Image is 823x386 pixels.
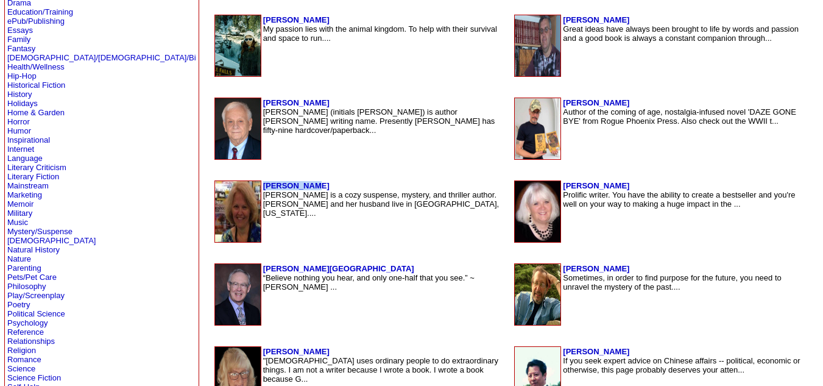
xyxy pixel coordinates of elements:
[7,373,61,382] a: Science Fiction
[263,181,330,190] a: [PERSON_NAME]
[7,135,50,145] a: Inspirational
[7,71,37,80] a: Hip-Hop
[7,90,32,99] a: History
[7,327,44,337] a: Reference
[7,245,60,254] a: Natural History
[7,300,30,309] a: Poetry
[215,264,261,325] img: 126192.jpg
[7,282,46,291] a: Philosophy
[7,163,66,172] a: Literary Criticism
[515,98,560,159] img: 7387.jpg
[7,44,35,53] a: Fantasy
[263,264,414,273] a: [PERSON_NAME][GEOGRAPHIC_DATA]
[7,117,30,126] a: Horror
[563,190,795,209] font: Prolific writer. You have the ability to create a bestseller and you're well on your way to makin...
[7,108,65,117] a: Home & Garden
[7,364,35,373] a: Science
[7,26,33,35] a: Essays
[563,264,629,273] a: [PERSON_NAME]
[263,98,330,107] a: [PERSON_NAME]
[263,107,495,135] font: [PERSON_NAME] (initials [PERSON_NAME]) is author [PERSON_NAME] writing name. Presently [PERSON_NA...
[7,318,48,327] a: Psychology
[7,263,41,273] a: Parenting
[563,24,799,43] font: Great ideas have always been brought to life by words and passion and a good book is always a con...
[7,181,49,190] a: Mainstream
[7,7,73,16] a: Education/Training
[7,190,42,199] a: Marketing
[215,181,261,242] img: 187385.jpg
[215,15,261,76] img: 100064.jpg
[563,15,629,24] a: [PERSON_NAME]
[215,98,261,159] img: 3201.jpg
[563,107,796,126] font: Author of the coming of age, nostalgia-infused novel 'DAZE GONE BYE' from Rogue Phoenix Press. Al...
[7,99,38,108] a: Holidays
[515,15,560,76] img: 125702.jpg
[263,15,330,24] a: [PERSON_NAME]
[7,209,32,218] a: Military
[7,254,31,263] a: Nature
[515,264,560,325] img: 38787.jpg
[563,356,800,374] font: If you seek expert advice on Chinese affairs -- political, economic or otherwise, this page proba...
[7,236,96,245] a: [DEMOGRAPHIC_DATA]
[563,181,629,190] a: [PERSON_NAME]
[7,346,36,355] a: Religion
[7,126,31,135] a: Humor
[7,337,55,346] a: Relationships
[263,24,497,43] font: My passion lies with the animal kingdom. To help with their survival and space to run....
[7,172,59,181] a: Literary Fiction
[7,309,65,318] a: Political Science
[7,62,65,71] a: Health/Wellness
[7,80,65,90] a: Historical Fiction
[263,190,500,218] font: [PERSON_NAME] is a cozy suspense, mystery, and thriller author. [PERSON_NAME] and her husband liv...
[7,35,30,44] a: Family
[7,227,72,236] a: Mystery/Suspense
[7,273,57,282] a: Pets/Pet Care
[563,347,629,356] a: [PERSON_NAME]
[263,273,475,291] font: “Believe nothing you hear, and only one-half that you see.” ~ [PERSON_NAME] ...
[7,145,34,154] a: Internet
[563,98,629,107] a: [PERSON_NAME]
[7,355,41,364] a: Romance
[7,53,196,62] a: [DEMOGRAPHIC_DATA]/[DEMOGRAPHIC_DATA]/Bi
[7,154,43,163] a: Language
[7,218,28,227] a: Music
[7,16,65,26] a: ePub/Publishing
[7,199,34,209] a: Memoir
[263,356,498,384] font: "[DEMOGRAPHIC_DATA] uses ordinary people to do extraordinary things. I am not a writer because I ...
[563,273,781,291] font: Sometimes, in order to find purpose for the future, you need to unravel the mystery of the past....
[515,181,560,242] img: 193876.jpg
[7,291,65,300] a: Play/Screenplay
[263,347,330,356] a: [PERSON_NAME]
